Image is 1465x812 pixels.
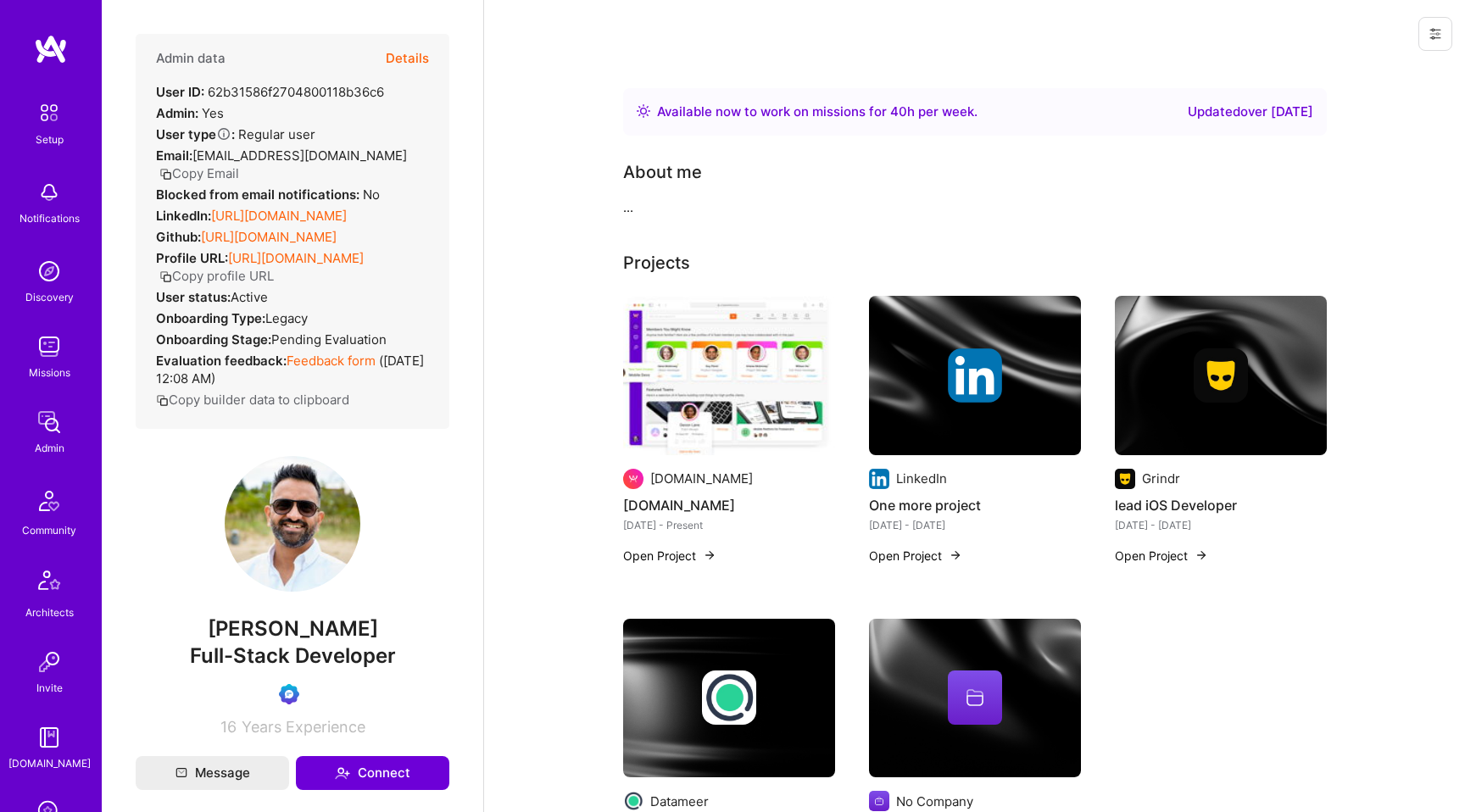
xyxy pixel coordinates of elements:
[1188,102,1313,122] div: Updated over [DATE]
[623,469,643,489] img: Company logo
[159,164,239,182] button: Copy Email
[156,352,429,387] div: ( [DATE] 12:08 AM )
[201,229,337,245] a: [URL][DOMAIN_NAME]
[231,289,268,305] span: Active
[156,353,287,369] strong: Evaluation feedback:
[623,547,716,565] button: Open Project
[22,521,76,539] div: Community
[156,51,226,66] h4: Admin data
[156,394,169,407] i: icon Copy
[220,718,237,736] span: 16
[623,296,835,455] img: A.Team
[1115,469,1135,489] img: Company logo
[890,103,907,120] span: 40
[29,364,70,381] div: Missions
[159,267,274,285] button: Copy profile URL
[637,104,650,118] img: Availability
[35,439,64,457] div: Admin
[29,563,70,603] img: Architects
[29,481,70,521] img: Community
[1115,547,1208,565] button: Open Project
[32,175,66,209] img: bell
[869,619,1081,778] img: cover
[623,791,643,811] img: Company logo
[32,254,66,288] img: discovery
[650,793,709,810] div: Datameer
[869,494,1081,516] h4: One more project
[703,548,716,562] img: arrow-right
[156,83,384,101] div: 62b31586f2704800118b36c6
[896,793,973,810] div: No Company
[1195,548,1208,562] img: arrow-right
[159,168,172,181] i: icon Copy
[242,718,365,736] span: Years Experience
[175,767,187,779] i: icon Mail
[1142,470,1180,487] div: Grindr
[159,270,172,283] i: icon Copy
[34,34,68,64] img: logo
[623,516,835,534] div: [DATE] - Present
[156,289,231,305] strong: User status:
[32,405,66,439] img: admin teamwork
[896,470,947,487] div: LinkedIn
[386,34,429,83] button: Details
[36,679,63,697] div: Invite
[949,548,962,562] img: arrow-right
[31,95,67,131] img: setup
[948,348,1002,403] img: Company logo
[869,296,1081,455] img: cover
[702,670,756,725] img: Company logo
[287,353,376,369] a: Feedback form
[19,209,80,227] div: Notifications
[1115,494,1327,516] h4: lead iOS Developer
[623,159,702,185] div: About me
[228,250,364,266] a: [URL][DOMAIN_NAME]
[36,131,64,148] div: Setup
[156,186,363,203] strong: Blocked from email notifications:
[211,208,347,224] a: [URL][DOMAIN_NAME]
[869,547,962,565] button: Open Project
[8,754,91,772] div: [DOMAIN_NAME]
[25,603,74,621] div: Architects
[156,125,315,143] div: Regular user
[271,331,387,348] span: Pending Evaluation
[25,288,74,306] div: Discovery
[156,186,380,203] div: No
[623,250,690,275] div: Projects
[657,102,978,122] div: Available now to work on missions for h per week .
[156,105,198,121] strong: Admin:
[1115,516,1327,534] div: [DATE] - [DATE]
[156,310,265,326] strong: Onboarding Type:
[279,684,299,704] img: Evaluation Call Booked
[156,229,201,245] strong: Github:
[136,616,449,642] span: [PERSON_NAME]
[869,791,889,811] img: Company logo
[1194,348,1248,403] img: Company logo
[32,330,66,364] img: teamwork
[265,310,308,326] span: legacy
[156,391,349,409] button: Copy builder data to clipboard
[623,494,835,516] h4: [DOMAIN_NAME]
[623,619,835,778] img: cover
[225,456,360,592] img: User Avatar
[650,470,753,487] div: [DOMAIN_NAME]
[156,104,224,122] div: Yes
[1115,296,1327,455] img: cover
[335,765,350,781] i: icon Connect
[216,126,231,142] i: Help
[136,756,289,790] button: Message
[623,198,1301,216] div: ...
[32,720,66,754] img: guide book
[156,84,204,100] strong: User ID:
[156,126,235,142] strong: User type :
[156,147,192,164] strong: Email:
[869,469,889,489] img: Company logo
[869,516,1081,534] div: [DATE] - [DATE]
[156,208,211,224] strong: LinkedIn:
[192,147,407,164] span: [EMAIL_ADDRESS][DOMAIN_NAME]
[190,643,396,668] span: Full-Stack Developer
[296,756,449,790] button: Connect
[156,250,228,266] strong: Profile URL:
[156,331,271,348] strong: Onboarding Stage:
[32,645,66,679] img: Invite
